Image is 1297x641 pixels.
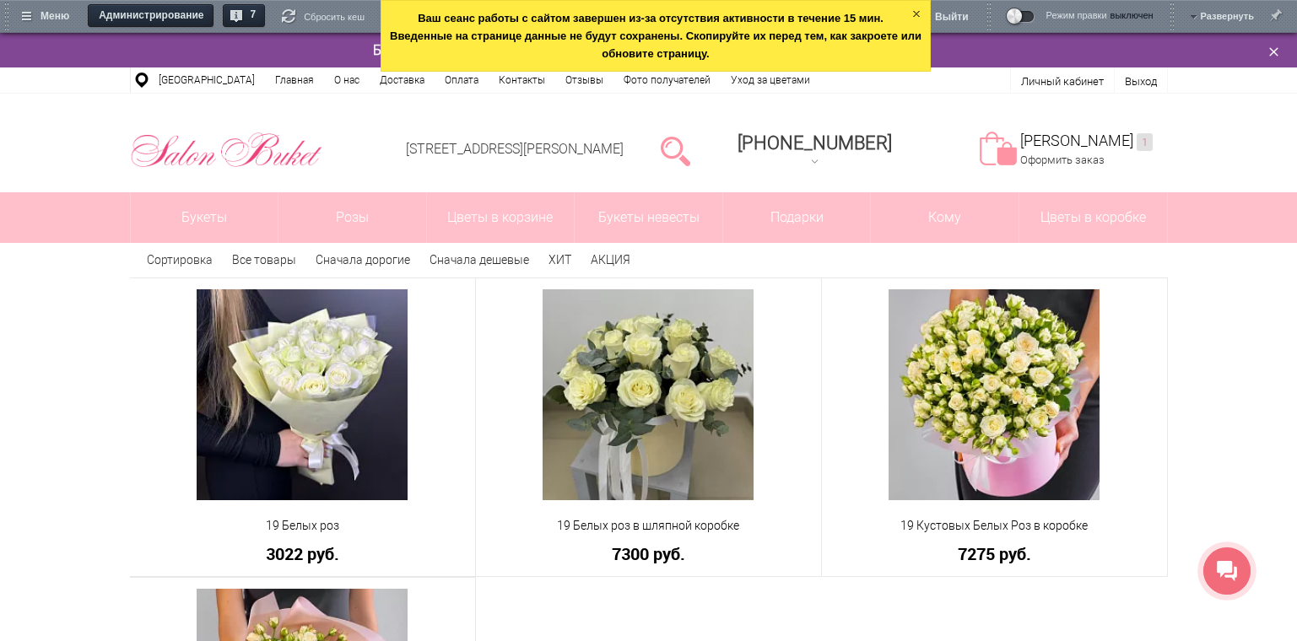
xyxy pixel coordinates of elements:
span: Кому [871,192,1019,243]
a: Букеты [131,192,278,243]
span: Развернуть [1201,4,1254,19]
a: 3022 руб. [141,545,464,563]
a: Все товары [232,253,296,267]
span: выключен [1111,11,1154,20]
a: Администрирование [88,4,214,29]
span: Администрирование [90,4,214,29]
a: Сначала дешевые [430,253,529,267]
a: Сначала дорогие [316,253,410,267]
a: 7275 руб. [833,545,1156,563]
a: 7300 руб. [487,545,810,563]
a: Оплата [435,67,489,93]
a: 19 Кустовых Белых Роз в коробке [833,517,1156,535]
a: 7 [223,4,266,29]
span: Режим правки [1046,10,1107,30]
a: Фото получателей [613,67,721,93]
a: Оформить заказ [1020,154,1105,166]
a: 19 Белых роз в шляпной коробке [487,517,810,535]
div: Бесплатная доставка 🚀 Нужно доставить цветы в [GEOGRAPHIC_DATA] 💐 ? Это к нам! [117,41,1181,59]
a: Доставка [370,67,435,93]
img: 19 Белых роз [197,289,408,500]
a: Главная [265,67,324,93]
a: [STREET_ADDRESS][PERSON_NAME] [406,141,624,157]
a: ХИТ [549,253,571,267]
a: Выйти [935,4,969,30]
a: Меню [14,4,80,29]
a: Отзывы [555,67,613,93]
a: [GEOGRAPHIC_DATA] [149,67,265,93]
img: Цветы Нижний Новгород [130,128,323,172]
a: О нас [324,67,370,93]
a: Режим правкивыключен [1008,10,1154,30]
a: Развернуть [1201,4,1254,27]
a: Цветы в коробке [1019,192,1167,243]
img: 19 Белых роз в шляпной коробке [543,289,754,500]
span: Меню [16,5,80,30]
img: 19 Кустовых Белых Роз в коробке [889,289,1100,500]
a: 19 Белых роз [141,517,464,535]
a: Личный кабинет [1021,75,1104,88]
a: [PHONE_NUMBER] [727,127,902,175]
a: Сбросить кеш [282,9,365,26]
span: Сбросить кеш [304,9,365,24]
a: АКЦИЯ [591,253,630,267]
a: Уход за цветами [721,67,820,93]
span: Сортировка [147,253,213,267]
a: Цветы в корзине [427,192,575,243]
span: 7 [244,4,266,29]
ins: 1 [1137,133,1153,151]
span: [PHONE_NUMBER] [738,132,892,154]
a: Выход [1125,75,1157,88]
a: Розы [278,192,426,243]
a: [PERSON_NAME]1 [1020,132,1153,151]
a: Букеты невесты [575,192,722,243]
a: Контакты [489,67,555,93]
a: Подарки [723,192,871,243]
